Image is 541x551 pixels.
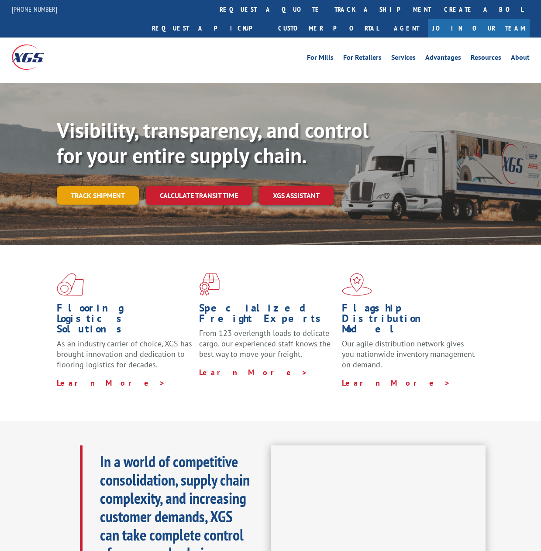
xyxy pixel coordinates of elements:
a: Advantages [425,54,461,64]
a: Resources [471,54,501,64]
img: xgs-icon-total-supply-chain-intelligence-red [57,273,84,296]
a: Customer Portal [272,19,385,38]
a: Join Our Team [428,19,530,38]
a: XGS ASSISTANT [259,186,334,205]
a: Learn More > [199,367,308,377]
p: From 123 overlength loads to delicate cargo, our experienced staff knows the best way to move you... [199,328,335,367]
h1: Flooring Logistics Solutions [57,303,193,339]
a: Services [391,54,416,64]
a: Calculate transit time [146,186,252,205]
span: As an industry carrier of choice, XGS has brought innovation and dedication to flooring logistics... [57,339,192,370]
a: Learn More > [57,378,165,388]
h1: Flagship Distribution Model [342,303,478,339]
a: [PHONE_NUMBER] [12,5,57,14]
a: About [511,54,530,64]
a: For Mills [307,54,334,64]
a: Track shipment [57,186,139,205]
a: Learn More > [342,378,451,388]
a: Agent [385,19,428,38]
b: Visibility, transparency, and control for your entire supply chain. [57,116,369,169]
img: xgs-icon-flagship-distribution-model-red [342,273,372,296]
a: For Retailers [343,54,382,64]
a: Request a pickup [145,19,272,38]
span: Our agile distribution network gives you nationwide inventory management on demand. [342,339,475,370]
img: xgs-icon-focused-on-flooring-red [199,273,220,296]
h1: Specialized Freight Experts [199,303,335,328]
